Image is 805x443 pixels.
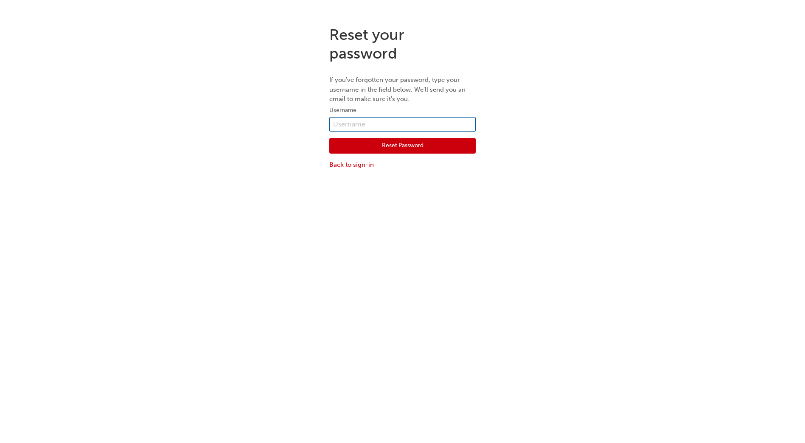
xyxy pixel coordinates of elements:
label: Username [329,105,476,115]
p: If you've forgotten your password, type your username in the field below. We'll send you an email... [329,75,476,104]
button: Reset Password [329,138,476,154]
h1: Reset your password [329,25,476,62]
input: Username [329,117,476,132]
a: Back to sign-in [329,160,476,170]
